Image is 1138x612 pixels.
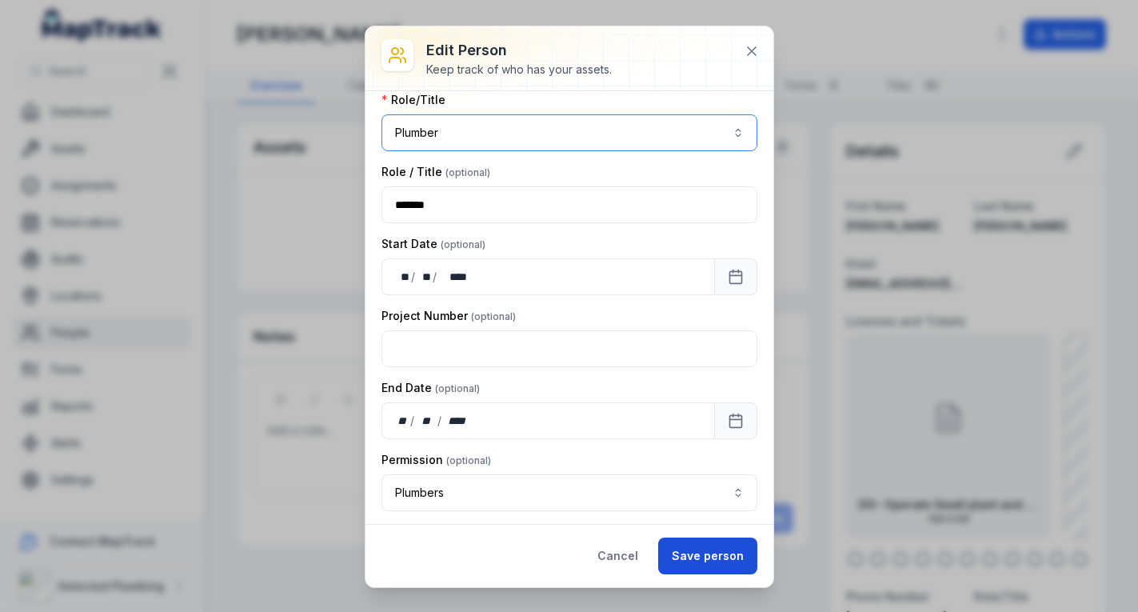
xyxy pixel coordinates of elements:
div: year, [443,413,473,429]
label: Start Date [381,236,485,252]
button: Save person [658,538,757,574]
div: / [437,413,443,429]
div: Keep track of who has your assets. [426,62,612,78]
label: Role / Title [381,164,490,180]
div: / [433,269,438,285]
button: Plumber [381,114,757,151]
div: / [410,413,416,429]
div: / [411,269,417,285]
h3: Edit person [426,39,612,62]
div: month, [416,413,437,429]
label: Role/Title [381,92,445,108]
label: Permission [381,452,491,468]
label: End Date [381,380,480,396]
div: day, [395,269,411,285]
label: Project Number [381,308,516,324]
button: Plumbers [381,474,757,511]
div: year, [438,269,469,285]
button: Calendar [714,402,757,439]
button: Calendar [714,258,757,295]
button: Cancel [584,538,652,574]
div: day, [395,413,411,429]
div: month, [417,269,433,285]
